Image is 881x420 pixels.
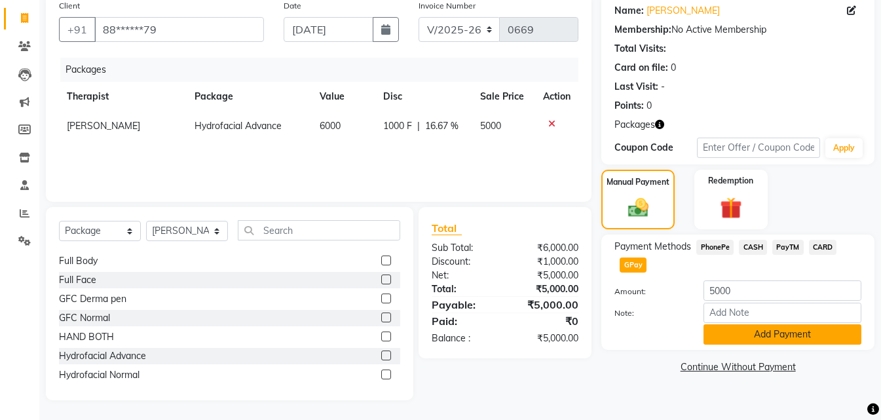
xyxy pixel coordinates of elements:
div: ₹6,000.00 [505,241,588,255]
a: Continue Without Payment [604,360,872,374]
div: Full Face [59,273,96,287]
span: 16.67 % [425,119,459,133]
button: Apply [825,138,863,158]
label: Manual Payment [607,176,669,188]
div: Sub Total: [422,241,505,255]
div: Card on file: [614,61,668,75]
span: 6000 [320,120,341,132]
div: Full Body [59,254,98,268]
button: Add Payment [703,324,861,345]
th: Sale Price [472,82,536,111]
th: Action [535,82,578,111]
div: Packages [60,58,588,82]
div: ₹0 [505,313,588,329]
span: PayTM [772,240,804,255]
span: [PERSON_NAME] [67,120,140,132]
div: ₹5,000.00 [505,269,588,282]
div: 0 [671,61,676,75]
div: GFC Normal [59,311,110,325]
input: Search by Name/Mobile/Email/Code [94,17,264,42]
span: PhonePe [696,240,734,255]
div: 0 [647,99,652,113]
label: Amount: [605,286,694,297]
div: HAND BOTH [59,330,114,344]
label: Note: [605,307,694,319]
span: Packages [614,118,655,132]
button: +91 [59,17,96,42]
div: Coupon Code [614,141,697,155]
label: Redemption [708,175,753,187]
input: Enter Offer / Coupon Code [697,138,820,158]
div: ₹5,000.00 [505,282,588,296]
div: Net: [422,269,505,282]
div: Hydrofacial Advance [59,349,146,363]
div: ₹1,000.00 [505,255,588,269]
div: Membership: [614,23,671,37]
div: No Active Membership [614,23,861,37]
div: Name: [614,4,644,18]
div: Last Visit: [614,80,658,94]
div: ₹5,000.00 [505,297,588,313]
div: Payable: [422,297,505,313]
th: Value [312,82,375,111]
span: GPay [620,258,647,273]
span: CASH [739,240,767,255]
span: CARD [809,240,837,255]
div: Discount: [422,255,505,269]
span: Hydrofacial Advance [195,120,282,132]
span: Payment Methods [614,240,691,254]
div: Hydrofacial Normal [59,368,140,382]
th: Package [187,82,312,111]
input: Amount [703,280,861,301]
th: Disc [375,82,472,111]
span: 1000 F [383,119,412,133]
span: 5000 [480,120,501,132]
div: ₹5,000.00 [505,332,588,345]
span: | [417,119,420,133]
div: Paid: [422,313,505,329]
div: Total Visits: [614,42,666,56]
img: _cash.svg [622,196,655,220]
img: _gift.svg [713,195,749,221]
a: [PERSON_NAME] [647,4,720,18]
span: Total [432,221,462,235]
input: Add Note [703,303,861,323]
div: Balance : [422,332,505,345]
th: Therapist [59,82,187,111]
div: - [661,80,665,94]
div: Total: [422,282,505,296]
input: Search [238,220,400,240]
div: GFC Derma pen [59,292,126,306]
div: Points: [614,99,644,113]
